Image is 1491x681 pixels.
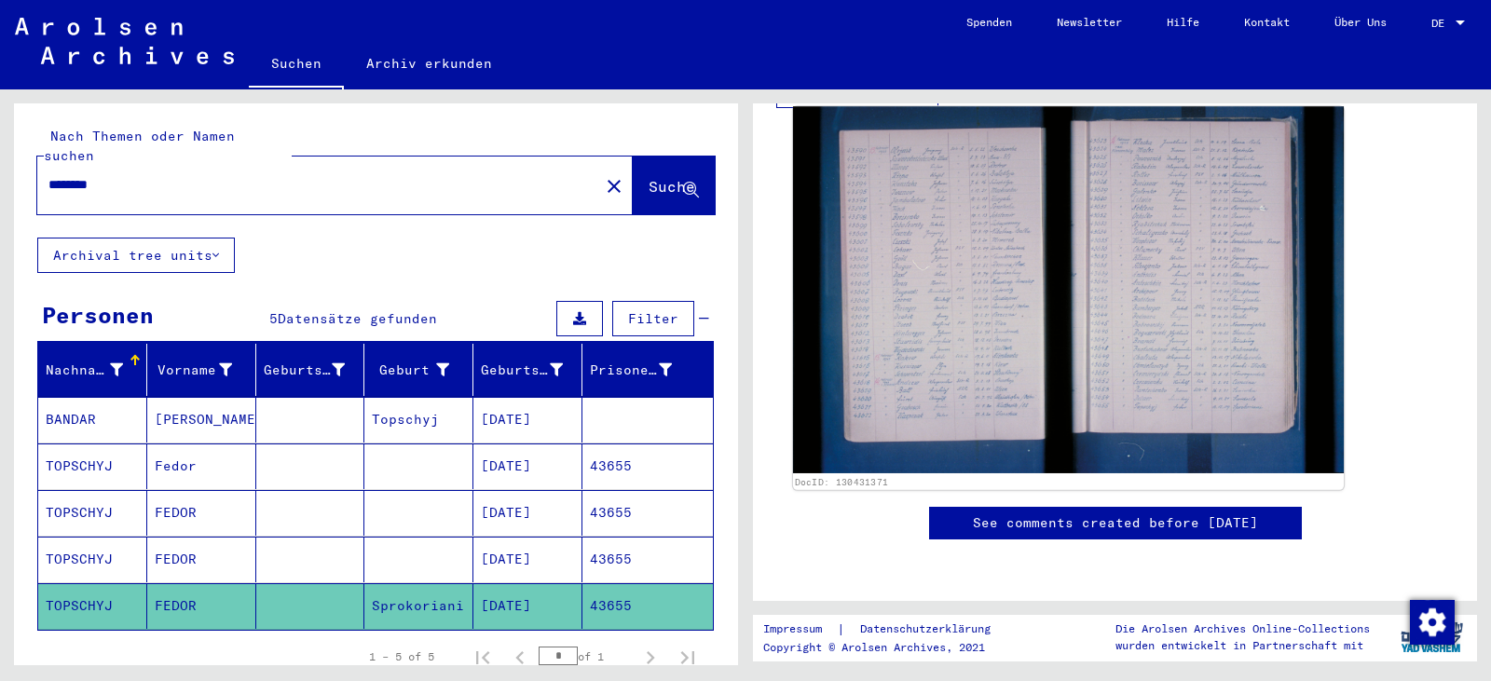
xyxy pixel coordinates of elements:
mat-cell: 43655 [582,443,713,489]
div: Vorname [155,361,232,380]
img: Arolsen_neg.svg [15,18,234,64]
mat-cell: FEDOR [147,583,256,629]
mat-label: Nach Themen oder Namen suchen [44,128,235,164]
div: Nachname [46,361,123,380]
span: DE [1431,17,1452,30]
div: Vorname [155,355,255,385]
p: Die Arolsen Archives Online-Collections [1115,620,1370,637]
mat-cell: FEDOR [147,537,256,582]
button: Archival tree units [37,238,235,273]
div: Geburt‏ [372,361,449,380]
div: of 1 [539,647,632,665]
button: Clear [595,167,633,204]
mat-cell: Fedor [147,443,256,489]
div: Nachname [46,355,146,385]
button: Previous page [501,638,539,675]
mat-cell: 43655 [582,490,713,536]
div: Geburtsdatum [481,355,586,385]
img: 001.jpg [793,106,1344,473]
mat-cell: Topschyj [364,397,473,443]
mat-cell: TOPSCHYJ [38,537,147,582]
a: Datenschutzerklärung [845,620,1013,639]
a: See comments created before [DATE] [973,513,1258,533]
mat-header-cell: Nachname [38,344,147,396]
mat-header-cell: Prisoner # [582,344,713,396]
mat-cell: TOPSCHYJ [38,583,147,629]
mat-cell: [DATE] [473,443,582,489]
div: Geburtsname [264,355,369,385]
p: Copyright © Arolsen Archives, 2021 [763,639,1013,656]
mat-cell: 43655 [582,537,713,582]
mat-cell: BANDAR [38,397,147,443]
a: Archiv erkunden [344,41,514,86]
mat-cell: [DATE] [473,537,582,582]
img: Zustimmung ändern [1410,600,1455,645]
button: Filter [612,301,694,336]
button: First page [464,638,501,675]
p: wurden entwickelt in Partnerschaft mit [1115,637,1370,654]
span: 5 [269,310,278,327]
div: Geburtsname [264,361,346,380]
mat-cell: TOPSCHYJ [38,443,147,489]
div: Prisoner # [590,355,695,385]
button: Next page [632,638,669,675]
div: Personen [42,298,154,332]
div: 1 – 5 of 5 [369,648,434,665]
mat-header-cell: Geburt‏ [364,344,473,396]
div: Geburtsdatum [481,361,563,380]
button: Suche [633,157,715,214]
img: yv_logo.png [1397,614,1467,661]
mat-cell: [DATE] [473,397,582,443]
a: DocID: 130431371 [795,476,889,487]
mat-cell: Sprokoriani [364,583,473,629]
mat-cell: [PERSON_NAME] [147,397,256,443]
mat-cell: FEDOR [147,490,256,536]
mat-cell: 43655 [582,583,713,629]
span: Suche [649,177,695,196]
span: Filter [628,310,678,327]
div: | [763,620,1013,639]
div: Prisoner # [590,361,672,380]
span: Datensätze gefunden [278,310,437,327]
a: Impressum [763,620,837,639]
mat-cell: [DATE] [473,490,582,536]
mat-header-cell: Geburtsname [256,344,365,396]
mat-header-cell: Vorname [147,344,256,396]
button: Last page [669,638,706,675]
mat-cell: [DATE] [473,583,582,629]
mat-icon: close [603,175,625,197]
div: Geburt‏ [372,355,472,385]
a: Suchen [249,41,344,89]
mat-header-cell: Geburtsdatum [473,344,582,396]
mat-cell: TOPSCHYJ [38,490,147,536]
